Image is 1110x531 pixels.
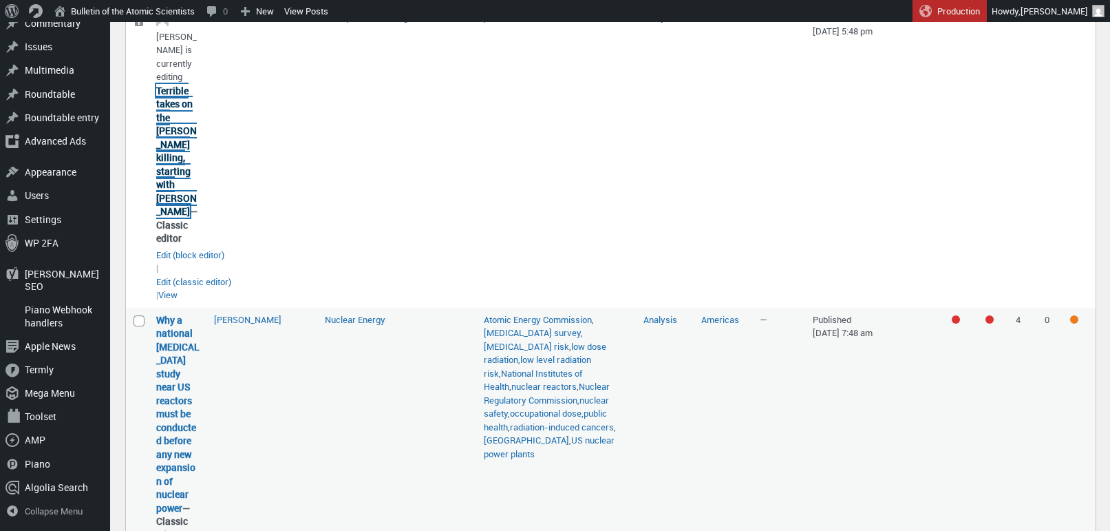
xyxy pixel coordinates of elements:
[484,367,582,393] a: National Institutes of Health
[701,313,739,326] a: Americas
[156,275,231,289] a: Edit “Terrible takes on the Kirk killing, starting with Trump’s” in the classic editor
[760,313,767,326] span: —
[806,6,941,307] td: Published [DATE] 5:48 pm
[484,313,592,326] a: Atomic Energy Commission
[1009,6,1038,307] td: 0
[510,421,614,433] a: radiation-induced cancers
[1021,5,1088,17] span: [PERSON_NAME]
[156,249,224,262] a: Edit “Terrible takes on the Kirk killing, starting with Trump’s” in the block editor
[325,313,385,326] a: Nuclear Energy
[156,30,197,83] span: [PERSON_NAME] is currently editing
[156,218,188,245] span: Classic editor
[156,84,200,245] strong: —
[1070,315,1078,324] div: Potentially non-inclusive
[484,394,609,420] a: nuclear safety
[484,340,606,366] a: low dose radiation
[1038,6,1067,307] td: 0
[952,315,960,324] div: Focus keyphrase not set
[484,326,581,339] a: [MEDICAL_DATA] survey
[156,275,231,302] span: |
[156,249,224,275] span: |
[484,340,569,353] a: [MEDICAL_DATA] risk
[511,380,577,393] a: nuclear reactors
[484,353,591,379] a: low level radiation risk
[643,313,677,326] a: Analysis
[484,380,610,406] a: Nuclear Regulatory Commission
[510,407,581,419] a: occupational dose
[156,313,200,514] a: “Why a national cancer study near US reactors must be conducted before any new expansion of nucle...
[214,313,281,326] a: [PERSON_NAME]
[484,434,569,446] a: [GEOGRAPHIC_DATA]
[484,434,615,460] a: US nuclear power plants
[484,407,607,433] a: public health
[156,84,197,218] a: “Terrible takes on the Kirk killing, starting with Trump’s” (Edit)
[158,289,178,302] a: View “Terrible takes on the Kirk killing, starting with Trump’s”
[985,315,994,324] div: Needs improvement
